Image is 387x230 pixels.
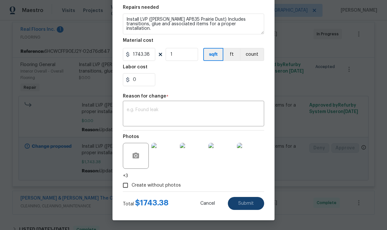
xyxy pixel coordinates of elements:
[123,200,169,207] div: Total
[123,94,166,98] h5: Reason for change
[123,134,139,139] h5: Photos
[203,48,223,61] button: sqft
[123,65,147,69] h5: Labor cost
[240,48,264,61] button: count
[190,197,225,210] button: Cancel
[238,201,254,206] span: Submit
[123,5,159,10] h5: Repairs needed
[123,38,153,43] h5: Material cost
[132,182,181,189] span: Create without photos
[228,197,264,210] button: Submit
[123,14,264,34] textarea: Install LVP ([PERSON_NAME] AP835 Prairie Dust) Includes transitions, glue and associated items fo...
[123,173,128,179] span: +3
[200,201,215,206] span: Cancel
[135,199,169,207] span: $ 1743.38
[223,48,240,61] button: ft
